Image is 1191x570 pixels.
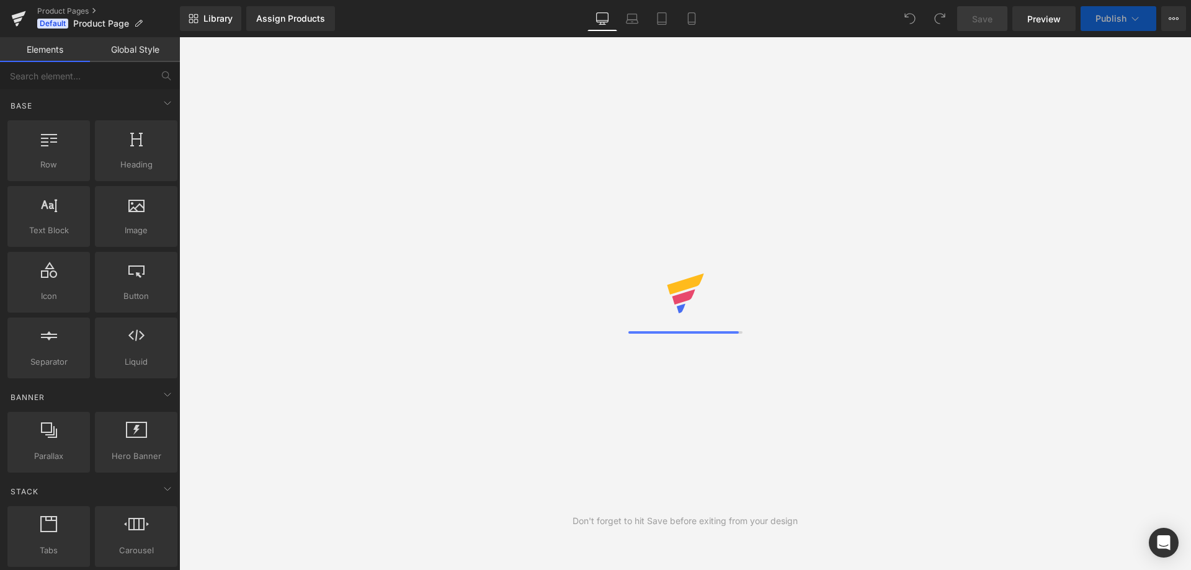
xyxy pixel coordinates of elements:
a: Preview [1012,6,1076,31]
span: Default [37,19,68,29]
a: Tablet [647,6,677,31]
span: Icon [11,290,86,303]
span: Carousel [99,544,174,557]
span: Liquid [99,355,174,368]
span: Stack [9,486,40,497]
span: Button [99,290,174,303]
a: Global Style [90,37,180,62]
span: Base [9,100,33,112]
span: Tabs [11,544,86,557]
span: Product Page [73,19,129,29]
button: More [1161,6,1186,31]
span: Image [99,224,174,237]
span: Hero Banner [99,450,174,463]
a: Laptop [617,6,647,31]
button: Publish [1081,6,1156,31]
span: Text Block [11,224,86,237]
span: Parallax [11,450,86,463]
div: Open Intercom Messenger [1149,528,1179,558]
div: Assign Products [256,14,325,24]
span: Save [972,12,993,25]
a: Mobile [677,6,707,31]
a: Desktop [587,6,617,31]
button: Redo [927,6,952,31]
span: Row [11,158,86,171]
span: Library [203,13,233,24]
span: Heading [99,158,174,171]
span: Publish [1095,14,1126,24]
button: Undo [898,6,922,31]
a: New Library [180,6,241,31]
a: Product Pages [37,6,180,16]
div: Don't forget to hit Save before exiting from your design [573,514,798,528]
span: Preview [1027,12,1061,25]
span: Separator [11,355,86,368]
span: Banner [9,391,46,403]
